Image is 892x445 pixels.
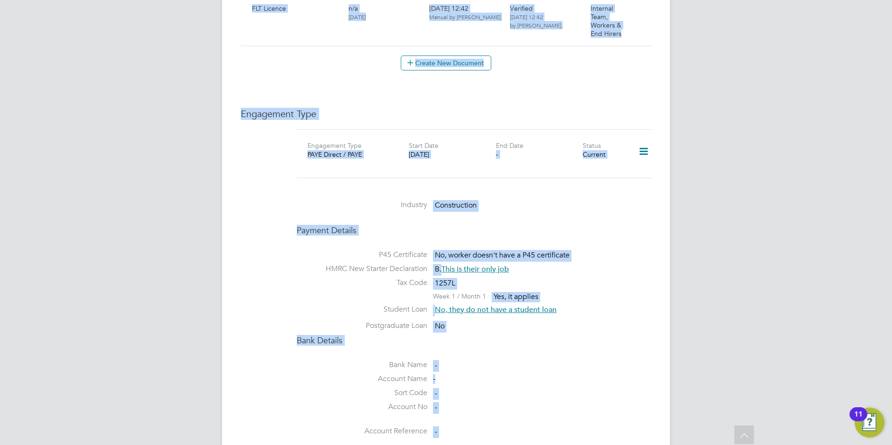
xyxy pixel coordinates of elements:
[297,200,427,210] label: Industry
[583,150,626,159] div: Current
[401,56,491,70] button: Create New Document
[297,305,427,314] label: Student Loan
[297,335,651,346] h4: Bank Details
[307,150,394,159] div: PAYE Direct / PAYE
[435,361,437,370] span: -
[348,4,358,13] span: n/a
[297,374,427,384] label: Account Name
[435,427,437,436] span: -
[433,292,486,300] label: Week 1 / Month 1
[297,225,651,236] h4: Payment Details
[854,414,863,426] div: 11
[591,4,621,38] span: Internal Team, Workers & End Hirers
[510,4,533,13] span: Verified
[297,264,427,274] label: HMRC New Starter Declaration
[348,13,366,21] span: [DATE]
[441,264,509,274] span: This is their only job
[510,13,563,29] span: [DATE] 12:42 by [PERSON_NAME].
[297,250,427,260] label: P45 Certificate
[435,201,477,210] span: Construction
[435,278,455,288] span: 1257L
[297,321,427,331] label: Postgraduate Loan
[252,4,286,13] span: FLT Licence
[435,389,437,398] span: -
[494,292,538,301] span: Yes, it applies
[297,360,427,370] label: Bank Name
[435,305,557,314] span: No, they do not have a student loan
[435,321,445,331] span: No
[307,141,362,150] label: Engagement Type
[297,278,427,288] label: Tax Code
[409,150,495,159] div: [DATE]
[435,403,437,412] span: -
[855,408,885,438] button: Open Resource Center, 11 new notifications
[297,388,427,398] label: Sort Code
[435,251,570,260] span: No, worker doesn't have a P45 certificate
[429,4,502,21] span: [DATE] 12:42
[433,374,522,384] div: -
[241,108,651,120] h3: Engagement Type
[297,402,427,412] label: Account No
[583,141,601,150] label: Status
[297,426,427,436] label: Account Reference
[496,150,583,159] div: -
[435,264,509,274] span: B.
[496,141,523,150] label: End Date
[429,13,502,21] span: Manual by [PERSON_NAME].
[409,141,439,150] label: Start Date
